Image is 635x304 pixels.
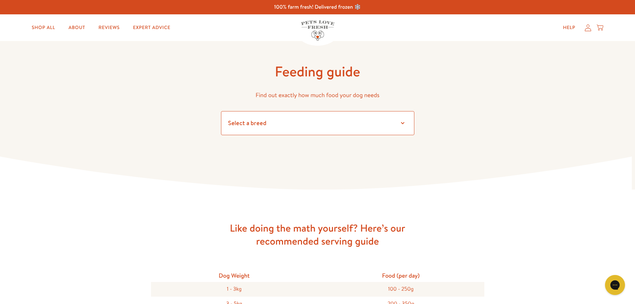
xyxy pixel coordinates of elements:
[26,21,60,34] a: Shop All
[318,269,484,282] div: Food (per day)
[221,90,414,100] p: Find out exactly how much food your dog needs
[151,282,318,296] div: 1 - 3kg
[558,21,581,34] a: Help
[93,21,125,34] a: Reviews
[151,269,318,282] div: Dog Weight
[128,21,176,34] a: Expert Advice
[602,273,628,297] iframe: Gorgias live chat messenger
[301,20,334,41] img: Pets Love Fresh
[63,21,90,34] a: About
[211,222,424,248] h3: Like doing the math yourself? Here’s our recommended serving guide
[221,62,414,81] h1: Feeding guide
[318,282,484,296] div: 100 - 250g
